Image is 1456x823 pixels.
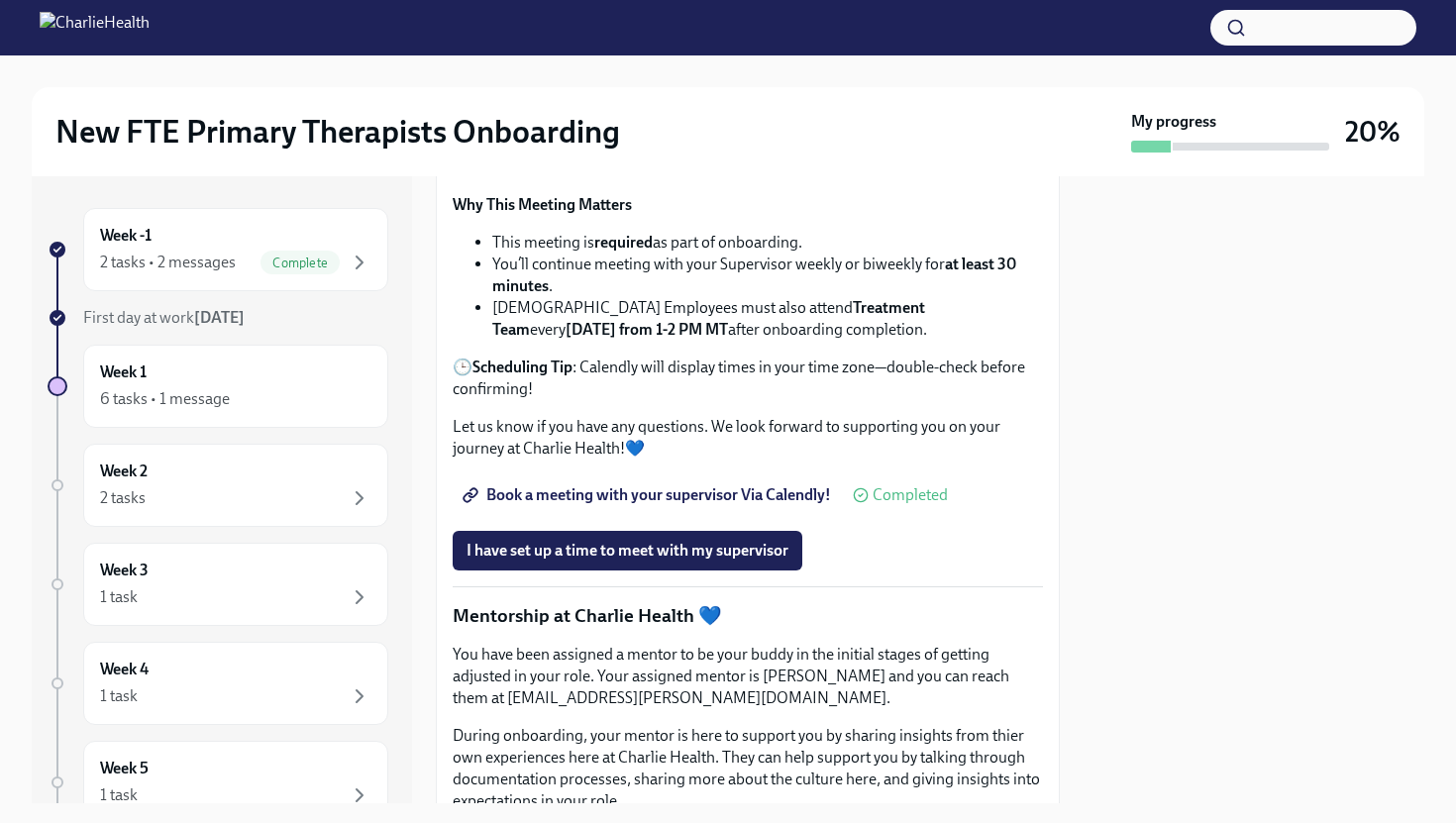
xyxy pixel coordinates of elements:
[453,603,1043,629] p: Mentorship at Charlie Health 💙
[40,12,150,44] img: CharlieHealth
[453,195,632,214] strong: Why This Meeting Matters
[453,644,1043,709] p: You have been assigned a mentor to be your buddy in the initial stages of getting adjusted in you...
[100,461,148,482] h6: Week 2
[100,361,147,383] h6: Week 1
[453,531,802,570] button: I have set up a time to meet with my supervisor
[492,232,1043,254] li: This meeting is as part of onboarding.
[100,487,146,509] div: 2 tasks
[492,255,1016,295] strong: at least 30 minutes
[100,388,230,410] div: 6 tasks • 1 message
[260,256,340,270] span: Complete
[194,308,245,327] strong: [DATE]
[48,345,388,428] a: Week 16 tasks • 1 message
[100,586,138,608] div: 1 task
[472,358,572,376] strong: Scheduling Tip
[100,784,138,806] div: 1 task
[100,758,149,779] h6: Week 5
[566,320,728,339] strong: [DATE] from 1-2 PM MT
[48,208,388,291] a: Week -12 tasks • 2 messagesComplete
[453,357,1043,400] p: 🕒 : Calendly will display times in your time zone—double-check before confirming!
[492,254,1043,297] li: You’ll continue meeting with your Supervisor weekly or biweekly for .
[83,308,245,327] span: First day at work
[55,112,620,152] h2: New FTE Primary Therapists Onboarding
[453,475,845,515] a: Book a meeting with your supervisor Via Calendly!
[100,685,138,707] div: 1 task
[492,298,925,339] strong: Treatment Team
[100,225,152,247] h6: Week -1
[873,487,948,503] span: Completed
[100,659,149,680] h6: Week 4
[1345,114,1401,150] h3: 20%
[48,543,388,626] a: Week 31 task
[467,485,831,505] span: Book a meeting with your supervisor Via Calendly!
[1131,111,1216,133] strong: My progress
[48,444,388,527] a: Week 22 tasks
[594,233,653,252] strong: required
[100,252,236,273] div: 2 tasks • 2 messages
[100,560,149,581] h6: Week 3
[492,297,1043,341] li: [DEMOGRAPHIC_DATA] Employees must also attend every after onboarding completion.
[467,541,788,561] span: I have set up a time to meet with my supervisor
[453,416,1043,460] p: Let us know if you have any questions. We look forward to supporting you on your journey at Charl...
[453,725,1043,812] p: During onboarding, your mentor is here to support you by sharing insights from thier own experien...
[48,307,388,329] a: First day at work[DATE]
[48,642,388,725] a: Week 41 task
